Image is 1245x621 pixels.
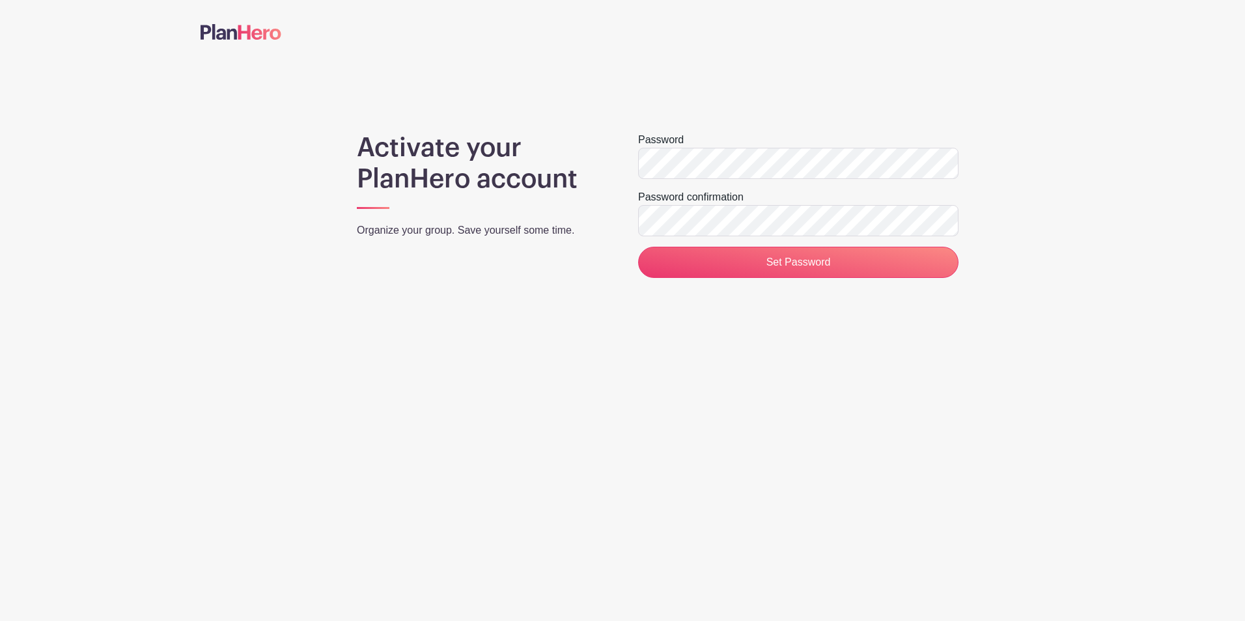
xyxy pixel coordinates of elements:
h1: Activate your PlanHero account [357,132,607,195]
input: Set Password [638,247,958,278]
img: logo-507f7623f17ff9eddc593b1ce0a138ce2505c220e1c5a4e2b4648c50719b7d32.svg [201,24,281,40]
p: Organize your group. Save yourself some time. [357,223,607,238]
label: Password [638,132,684,148]
label: Password confirmation [638,189,744,205]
